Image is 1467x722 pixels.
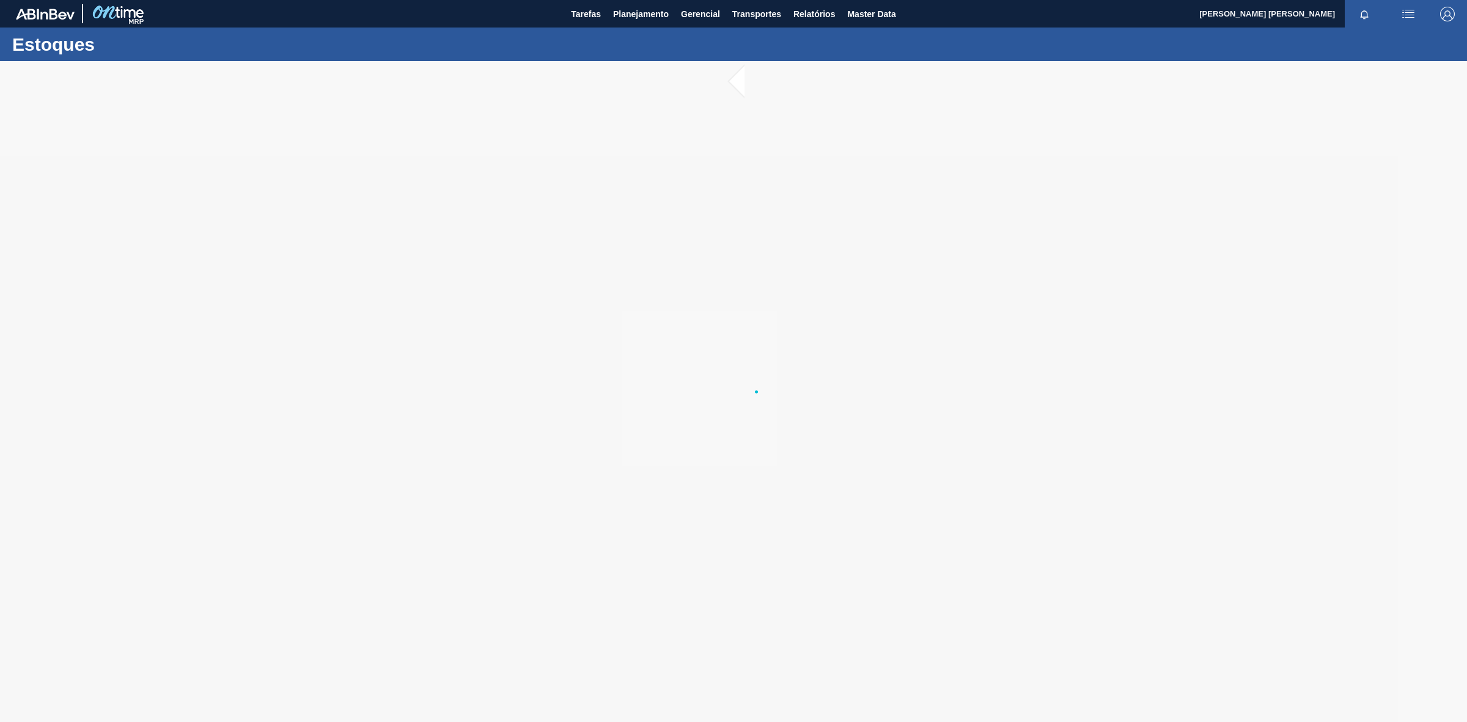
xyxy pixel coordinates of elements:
h1: Estoques [12,37,229,51]
span: Planejamento [613,7,669,21]
img: Logout [1440,7,1455,21]
span: Transportes [732,7,781,21]
button: Notificações [1345,6,1384,23]
span: Tarefas [571,7,601,21]
span: Master Data [847,7,895,21]
span: Relatórios [793,7,835,21]
span: Gerencial [681,7,720,21]
img: TNhmsLtSVTkK8tSr43FrP2fwEKptu5GPRR3wAAAABJRU5ErkJggg== [16,9,75,20]
img: userActions [1401,7,1416,21]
